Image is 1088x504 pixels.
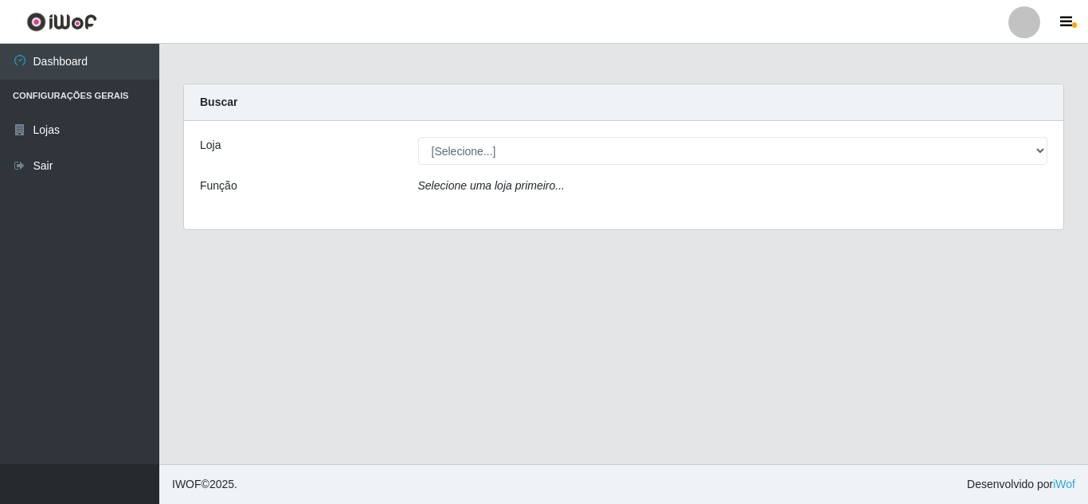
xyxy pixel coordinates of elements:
[172,476,237,493] span: © 2025 .
[967,476,1075,493] span: Desenvolvido por
[172,478,202,490] span: IWOF
[200,96,237,108] strong: Buscar
[200,178,237,194] label: Função
[26,12,97,32] img: CoreUI Logo
[1053,478,1075,490] a: iWof
[200,137,221,154] label: Loja
[418,179,565,192] i: Selecione uma loja primeiro...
